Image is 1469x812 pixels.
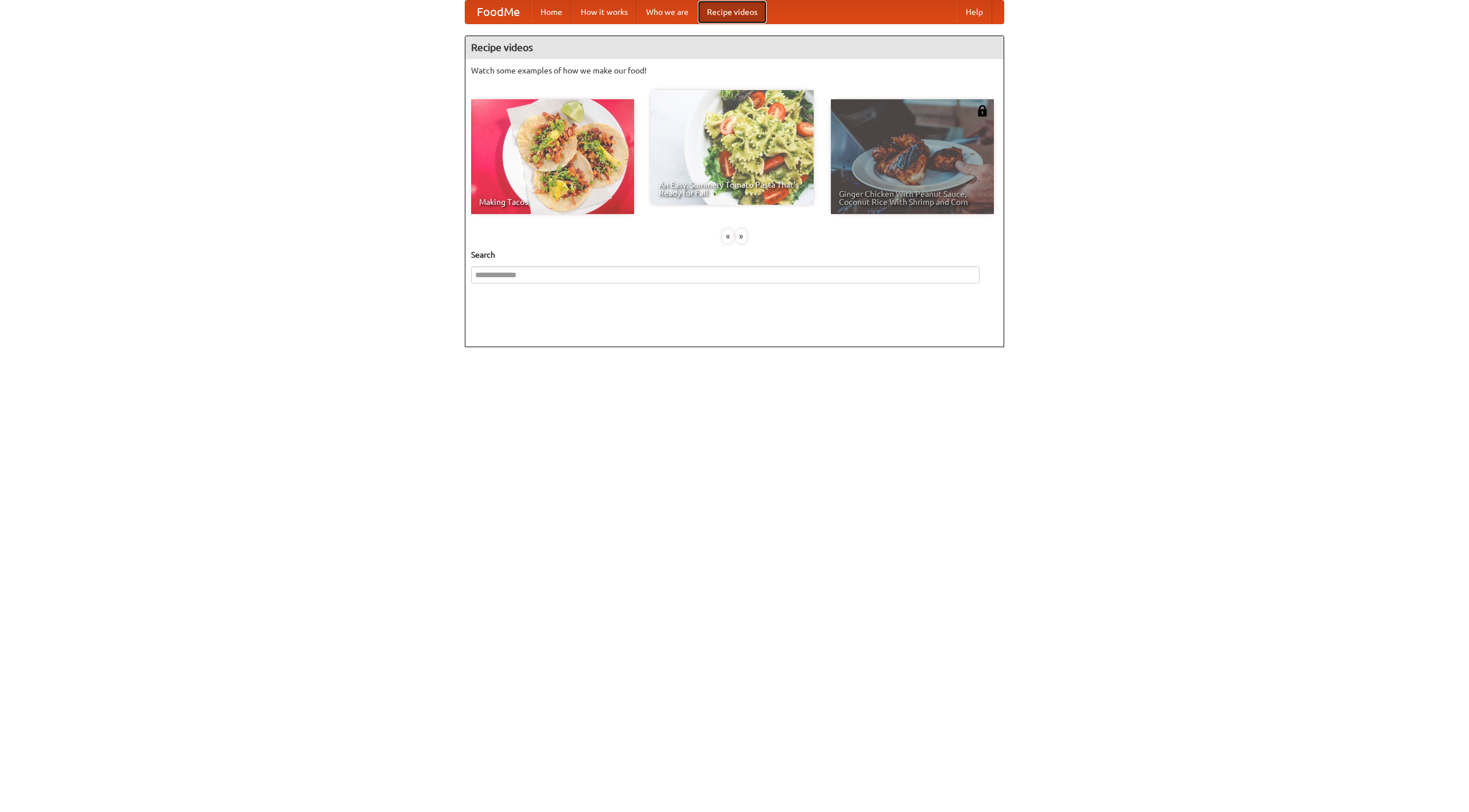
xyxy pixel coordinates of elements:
div: » [736,229,747,243]
h4: Recipe videos [465,36,1004,59]
span: An Easy, Summery Tomato Pasta That's Ready for Fall [659,181,806,197]
a: Home [531,1,572,24]
a: FoodMe [465,1,531,24]
a: Help [957,1,992,24]
a: Who we are [637,1,698,24]
a: How it works [572,1,637,24]
a: Making Tacos [471,99,634,214]
img: 483408.png [977,105,988,116]
h5: Search [471,249,998,261]
span: Making Tacos [479,198,626,206]
p: Watch some examples of how we make our food! [471,65,998,76]
div: « [722,229,733,243]
a: Recipe videos [698,1,767,24]
a: An Easy, Summery Tomato Pasta That's Ready for Fall [651,90,814,205]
